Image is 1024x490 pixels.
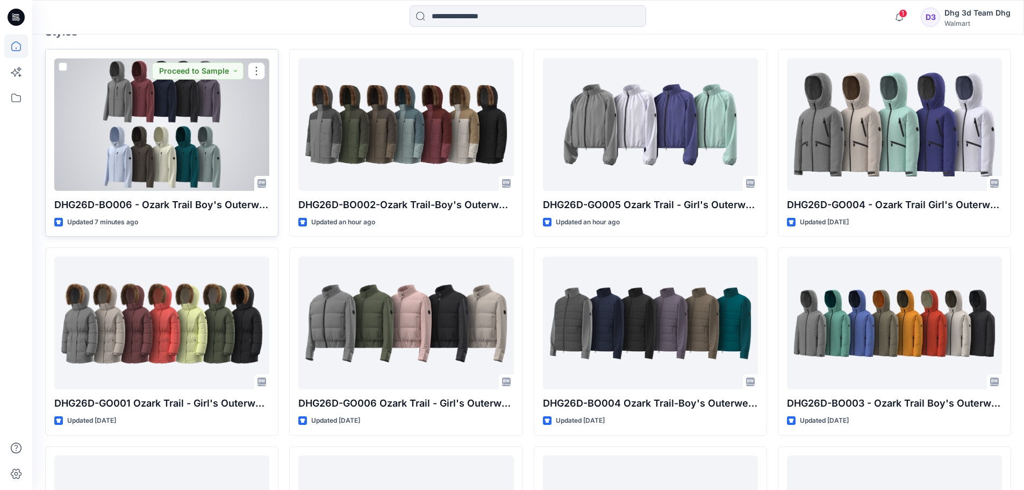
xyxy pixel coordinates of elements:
[311,415,360,427] p: Updated [DATE]
[800,217,849,228] p: Updated [DATE]
[787,396,1002,411] p: DHG26D-BO003 - Ozark Trail Boy's Outerwear - Performance Jacket Opt 2
[921,8,940,27] div: D3
[787,58,1002,191] a: DHG26D-GO004 - Ozark Trail Girl's Outerwear Performance Jkt Opt.2
[543,257,758,389] a: DHG26D-BO004 Ozark Trail-Boy's Outerwear - Hybrid Jacket Opt.1
[298,396,513,411] p: DHG26D-GO006 Ozark Trail - Girl's Outerwear-Hybrid Jacket
[54,257,269,389] a: DHG26D-GO001 Ozark Trail - Girl's Outerwear-Parka Jkt Opt.1
[298,257,513,389] a: DHG26D-GO006 Ozark Trail - Girl's Outerwear-Hybrid Jacket
[543,197,758,212] p: DHG26D-GO005 Ozark Trail - Girl's Outerwear-Better Lightweight Windbreaker
[543,58,758,191] a: DHG26D-GO005 Ozark Trail - Girl's Outerwear-Better Lightweight Windbreaker
[800,415,849,427] p: Updated [DATE]
[67,217,138,228] p: Updated 7 minutes ago
[298,197,513,212] p: DHG26D-BO002-Ozark Trail-Boy's Outerwear - Parka Jkt V2 Opt 2
[54,58,269,191] a: DHG26D-BO006 - Ozark Trail Boy's Outerwear - Softshell V2
[899,9,907,18] span: 1
[787,257,1002,389] a: DHG26D-BO003 - Ozark Trail Boy's Outerwear - Performance Jacket Opt 2
[556,415,605,427] p: Updated [DATE]
[556,217,620,228] p: Updated an hour ago
[67,415,116,427] p: Updated [DATE]
[787,197,1002,212] p: DHG26D-GO004 - Ozark Trail Girl's Outerwear Performance Jkt Opt.2
[54,197,269,212] p: DHG26D-BO006 - Ozark Trail Boy's Outerwear - Softshell V2
[311,217,375,228] p: Updated an hour ago
[944,6,1011,19] div: Dhg 3d Team Dhg
[298,58,513,191] a: DHG26D-BO002-Ozark Trail-Boy's Outerwear - Parka Jkt V2 Opt 2
[543,396,758,411] p: DHG26D-BO004 Ozark Trail-Boy's Outerwear - Hybrid Jacket Opt.1
[944,19,1011,27] div: Walmart
[54,396,269,411] p: DHG26D-GO001 Ozark Trail - Girl's Outerwear-Parka Jkt Opt.1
